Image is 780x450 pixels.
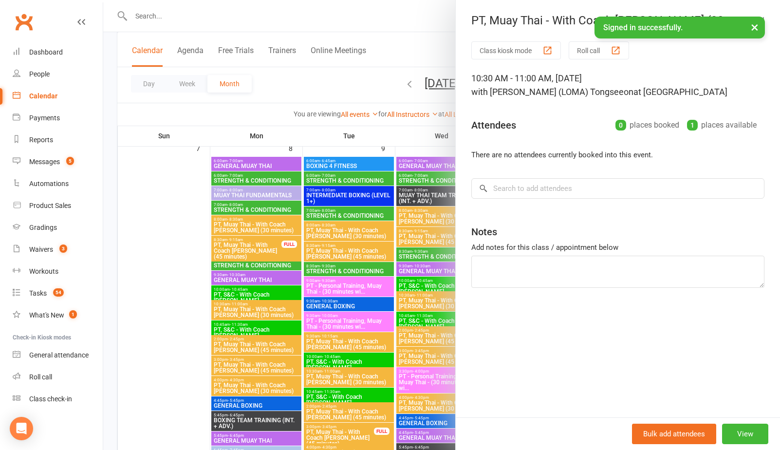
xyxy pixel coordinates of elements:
a: Roll call [13,366,103,388]
div: Tasks [29,289,47,297]
a: Automations [13,173,103,195]
button: Class kiosk mode [471,41,561,59]
button: × [746,17,763,37]
a: Tasks 54 [13,282,103,304]
div: What's New [29,311,64,319]
a: What's New1 [13,304,103,326]
input: Search to add attendees [471,178,764,199]
button: Roll call [569,41,629,59]
button: View [722,424,768,444]
li: There are no attendees currently booked into this event. [471,149,764,161]
a: Class kiosk mode [13,388,103,410]
div: Dashboard [29,48,63,56]
div: General attendance [29,351,89,359]
a: Clubworx [12,10,36,34]
a: Calendar [13,85,103,107]
div: Add notes for this class / appointment below [471,242,764,253]
span: with [PERSON_NAME] (LOMA) Tongseeon [471,87,633,97]
span: 5 [66,157,74,165]
a: General attendance kiosk mode [13,344,103,366]
div: 10:30 AM - 11:00 AM, [DATE] [471,72,764,99]
button: Bulk add attendees [632,424,716,444]
a: Payments [13,107,103,129]
span: at [GEOGRAPHIC_DATA] [633,87,727,97]
div: places booked [615,118,679,132]
div: Workouts [29,267,58,275]
div: Roll call [29,373,52,381]
div: Product Sales [29,202,71,209]
div: places available [687,118,757,132]
div: Waivers [29,245,53,253]
div: 1 [687,120,698,131]
a: Waivers 3 [13,239,103,261]
div: People [29,70,50,78]
a: Gradings [13,217,103,239]
div: Open Intercom Messenger [10,417,33,440]
div: Notes [471,225,497,239]
div: Class check-in [29,395,72,403]
div: Messages [29,158,60,166]
a: Dashboard [13,41,103,63]
div: Reports [29,136,53,144]
div: Calendar [29,92,57,100]
span: 1 [69,310,77,319]
span: Signed in successfully. [603,23,683,32]
span: 3 [59,244,67,253]
a: Product Sales [13,195,103,217]
a: Reports [13,129,103,151]
div: Automations [29,180,69,187]
div: Payments [29,114,60,122]
div: Attendees [471,118,516,132]
div: 0 [615,120,626,131]
a: People [13,63,103,85]
div: PT, Muay Thai - With Coach [PERSON_NAME] (30 minutes) [456,14,780,27]
div: Gradings [29,224,57,231]
span: 54 [53,288,64,297]
a: Workouts [13,261,103,282]
a: Messages 5 [13,151,103,173]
